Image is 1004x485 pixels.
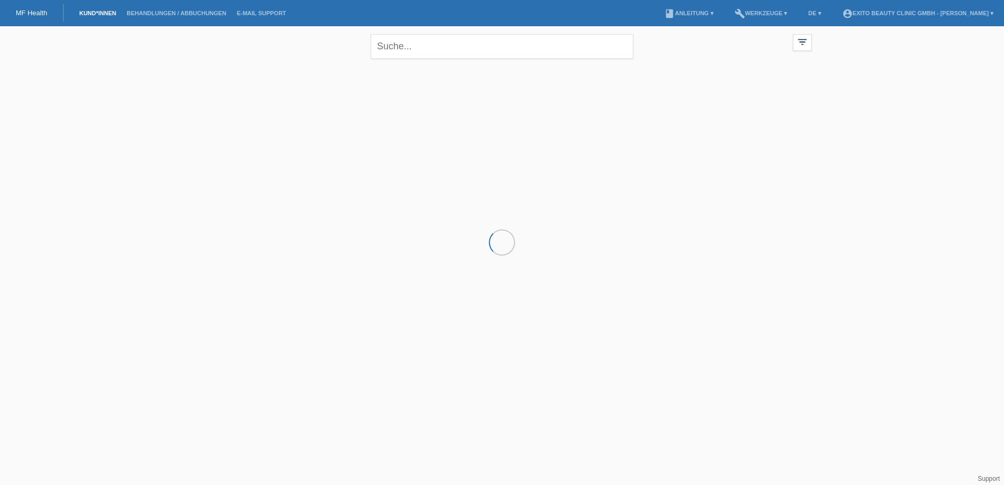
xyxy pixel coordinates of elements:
[74,10,121,16] a: Kund*innen
[121,10,232,16] a: Behandlungen / Abbuchungen
[232,10,291,16] a: E-Mail Support
[16,9,47,17] a: MF Health
[837,10,999,16] a: account_circleExito Beauty Clinic GmbH - [PERSON_NAME] ▾
[797,36,808,48] i: filter_list
[735,8,745,19] i: build
[803,10,826,16] a: DE ▾
[729,10,793,16] a: buildWerkzeuge ▾
[659,10,718,16] a: bookAnleitung ▾
[978,475,1000,482] a: Support
[664,8,675,19] i: book
[371,34,633,59] input: Suche...
[842,8,853,19] i: account_circle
